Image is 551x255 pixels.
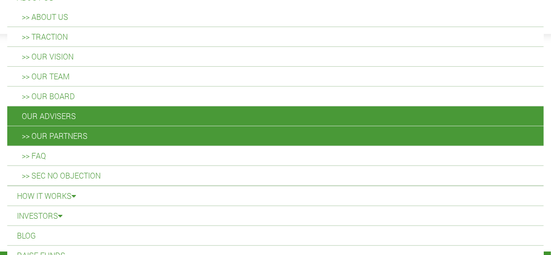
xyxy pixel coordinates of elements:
[7,226,544,245] a: Blog
[7,166,544,185] a: >> SEC No Objection
[7,126,544,146] a: >> Our Partners
[7,67,544,86] a: >> Our Team
[7,206,544,225] a: Investors
[7,7,544,27] a: >> About Us
[7,47,544,66] a: >> Our Vision
[7,87,544,106] a: >> Our Board
[7,106,544,126] a: Our Advisers
[7,146,544,165] a: >> FAQ
[7,186,544,206] a: How it Works
[7,27,544,46] a: >> Traction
